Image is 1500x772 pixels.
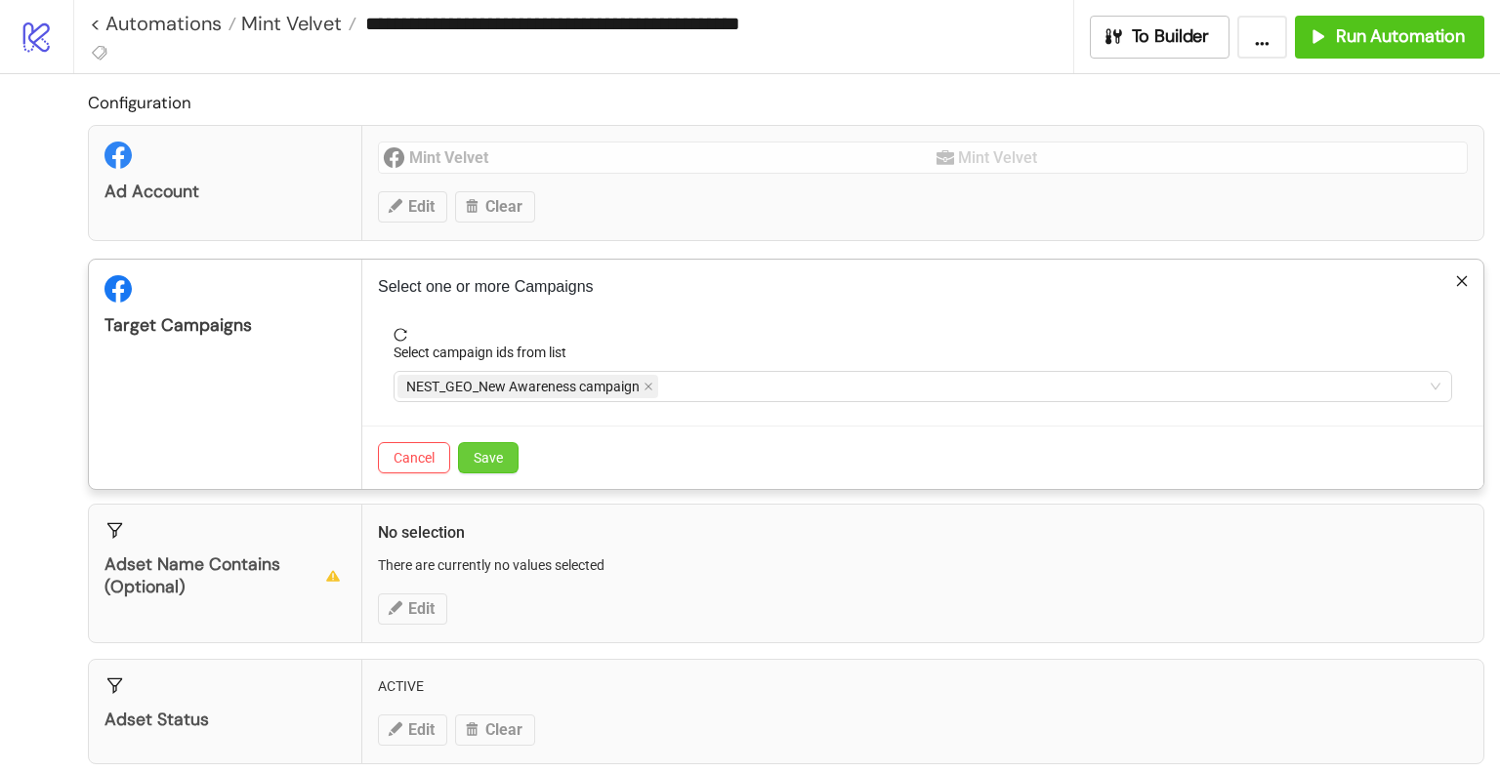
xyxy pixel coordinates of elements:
span: Mint Velvet [236,11,342,36]
span: To Builder [1132,25,1210,48]
p: Select one or more Campaigns [378,275,1468,299]
label: Select campaign ids from list [394,342,579,363]
span: NEST_GEO_New Awareness campaign [397,375,658,398]
button: Save [458,442,519,473]
button: ... [1237,16,1287,59]
span: Save [474,450,503,466]
button: Run Automation [1295,16,1484,59]
a: < Automations [90,14,236,33]
button: Cancel [378,442,450,473]
span: NEST_GEO_New Awareness campaign [406,376,640,397]
span: reload [394,328,1452,342]
button: To Builder [1090,16,1230,59]
span: Cancel [394,450,435,466]
span: close [1455,274,1469,288]
span: close [644,382,653,391]
h2: Configuration [88,90,1484,115]
span: Run Automation [1336,25,1465,48]
a: Mint Velvet [236,14,356,33]
div: Target Campaigns [104,314,346,337]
